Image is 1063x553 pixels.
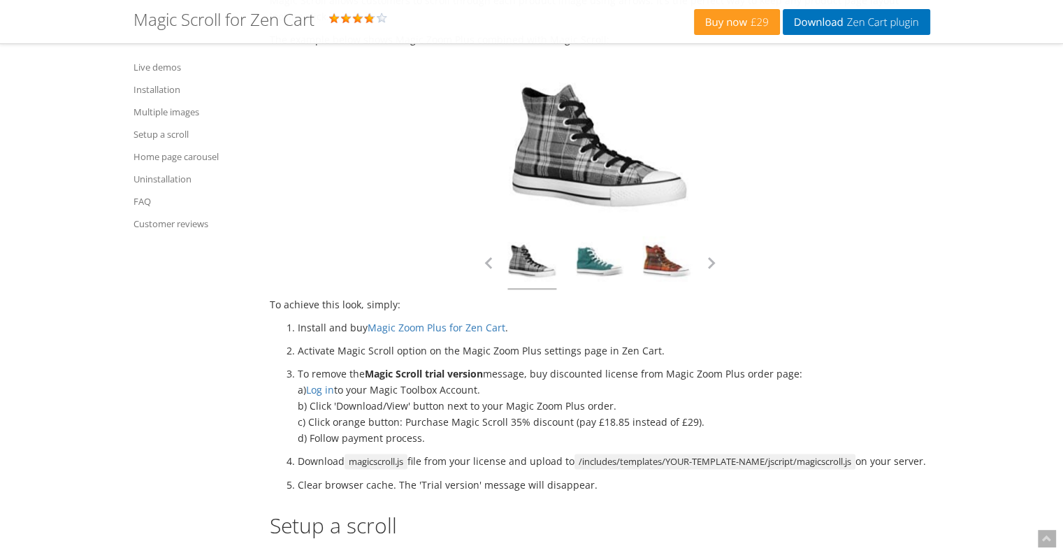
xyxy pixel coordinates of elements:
h1: Magic Scroll for Zen Cart [133,10,314,29]
span: magicscroll.js [345,454,407,469]
li: Clear browser cache. The 'Trial version' message will disappear. [298,477,930,493]
li: Install and buy . [298,319,930,336]
span: Zen Cart plugin [844,17,919,28]
h2: Setup a scroll [270,514,930,537]
a: DownloadZen Cart plugin [783,9,930,35]
a: Log in [306,383,334,396]
li: Activate Magic Scroll option on the Magic Zoom Plus settings page in Zen Cart. [298,343,930,359]
p: To achieve this look, simply: [270,296,930,313]
span: /includes/templates/YOUR-TEMPLATE-NAME/jscript/magicscroll.js [574,454,855,469]
li: Download file from your license and upload to on your server. [298,453,930,470]
a: Magic Zoom Plus for Zen Cart [368,321,505,334]
li: To remove the message, buy discounted license from Magic Zoom Plus order page: a) to your Magic T... [298,366,930,446]
strong: Magic Scroll trial version [365,367,483,380]
div: Rating: 4.0 ( ) [133,10,694,33]
a: Buy now£29 [694,9,780,35]
span: £29 [747,17,769,28]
